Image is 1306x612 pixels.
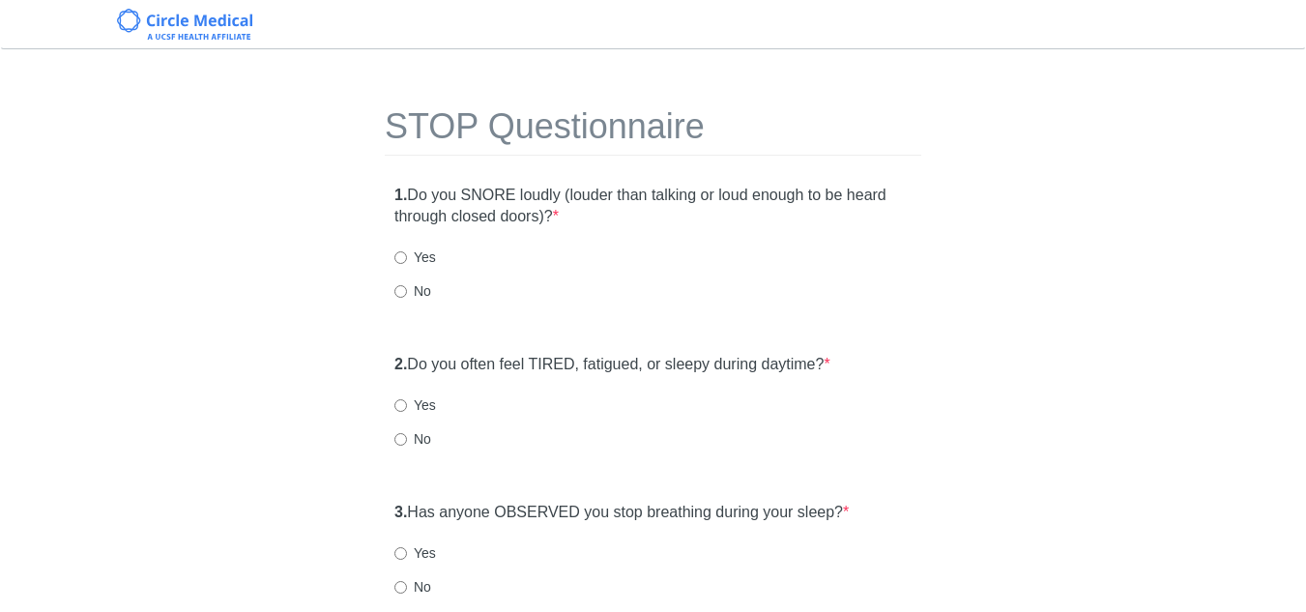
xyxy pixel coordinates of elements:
input: No [394,581,407,594]
strong: 1. [394,187,407,203]
label: Do you often feel TIRED, fatigued, or sleepy during daytime? [394,354,830,376]
label: Yes [394,395,436,415]
input: No [394,433,407,446]
strong: 3. [394,504,407,520]
label: Do you SNORE loudly (louder than talking or loud enough to be heard through closed doors)? [394,185,912,229]
strong: 2. [394,356,407,372]
label: No [394,429,431,449]
h1: STOP Questionnaire [385,107,921,156]
input: Yes [394,547,407,560]
input: No [394,285,407,298]
label: No [394,577,431,597]
img: Circle Medical Logo [117,9,253,40]
label: No [394,281,431,301]
input: Yes [394,251,407,264]
input: Yes [394,399,407,412]
label: Yes [394,543,436,563]
label: Yes [394,248,436,267]
label: Has anyone OBSERVED you stop breathing during your sleep? [394,502,849,524]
